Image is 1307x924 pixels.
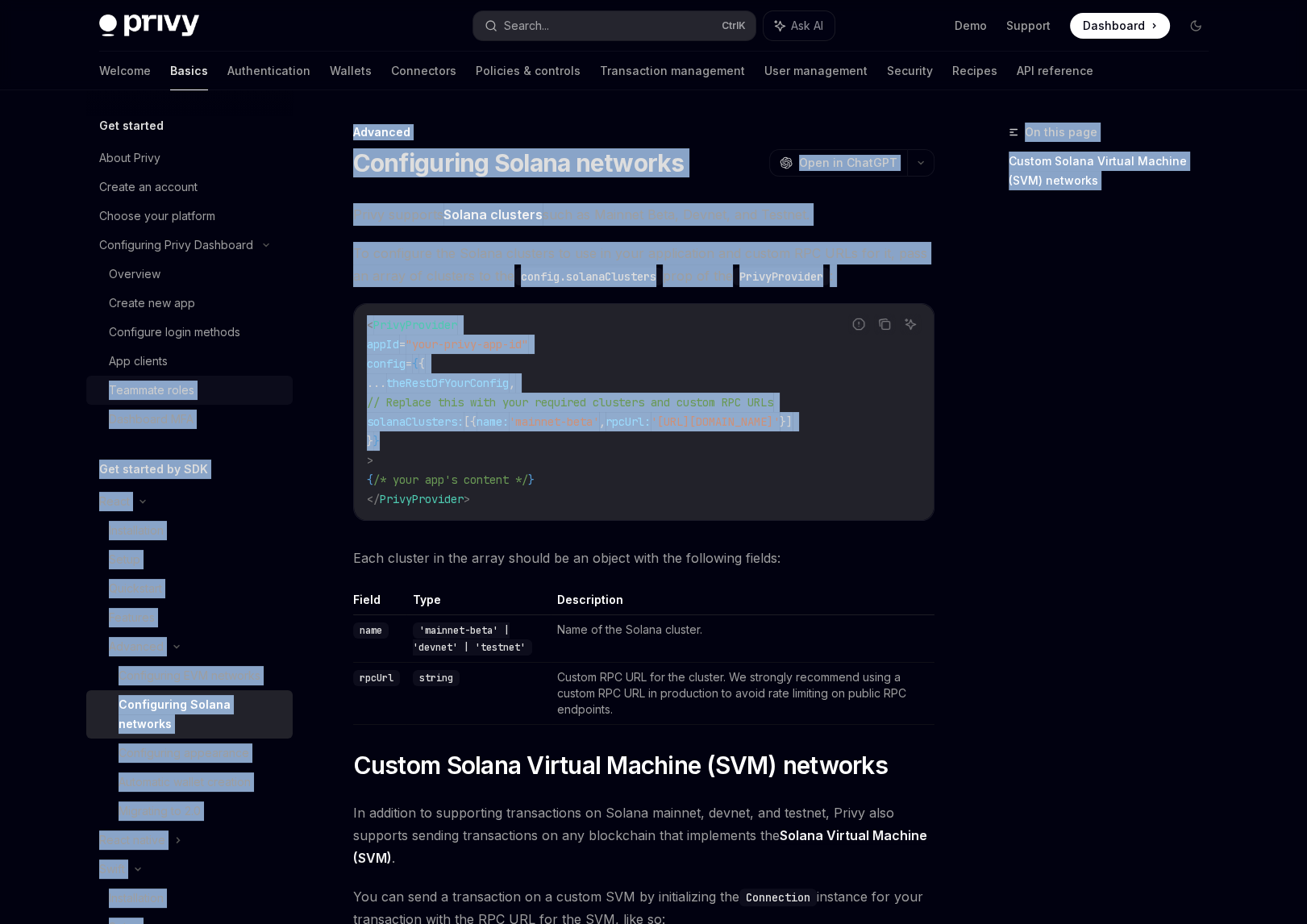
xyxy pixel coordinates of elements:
[464,414,477,429] span: [{
[769,149,907,177] button: Open in ChatGPT
[1009,148,1222,194] a: Custom Solana Virtual Machine (SVM) networks
[86,516,293,545] a: Installation
[170,52,208,90] a: Basics
[380,492,464,506] span: PrivyProvider
[353,592,406,615] th: Field
[119,743,249,763] div: Configuring appearance
[780,414,793,429] span: }]
[413,622,532,656] code: 'mainnet-beta' | 'devnet' | 'testnet'
[733,268,830,285] code: PrivyProvider
[514,268,663,285] code: config.solanaClusters
[109,889,164,908] div: Installation
[1006,18,1051,34] a: Support
[764,52,868,90] a: User management
[109,608,155,627] div: Features
[367,318,373,332] span: <
[86,202,293,231] a: Choose your platform
[86,574,293,603] a: Quickstart
[551,592,934,615] th: Description
[528,472,535,487] span: }
[353,547,934,569] span: Each cluster in the array should be an object with the following fields:
[99,235,253,255] div: Configuring Privy Dashboard
[99,15,199,37] img: dark logo
[86,347,293,376] a: App clients
[406,337,528,352] span: "your-privy-app-id"
[722,19,746,32] span: Ctrl K
[367,376,386,390] span: ...
[443,206,543,223] a: Solana clusters
[1017,52,1093,90] a: API reference
[109,323,240,342] div: Configure login methods
[86,405,293,434] a: Dashboard MFA
[952,52,997,90] a: Recipes
[399,337,406,352] span: =
[109,550,140,569] div: Setup
[86,690,293,739] a: Configuring Solana networks
[887,52,933,90] a: Security
[109,352,168,371] div: App clients
[99,492,130,511] div: React
[1070,13,1170,39] a: Dashboard
[391,52,456,90] a: Connectors
[86,376,293,405] a: Teammate roles
[955,18,987,34] a: Demo
[86,661,293,690] a: Configuring EVM networks
[367,356,406,371] span: config
[504,16,549,35] div: Search...
[99,206,215,226] div: Choose your platform
[606,414,651,429] span: rpcUrl:
[353,801,934,869] span: In addition to supporting transactions on Solana mainnet, devnet, and testnet, Privy also support...
[119,695,283,734] div: Configuring Solana networks
[412,356,418,371] span: {
[406,356,412,371] span: =
[764,11,835,40] button: Ask AI
[86,603,293,632] a: Features
[353,751,888,780] span: Custom Solana Virtual Machine (SVM) networks
[353,124,934,140] div: Advanced
[99,460,208,479] h5: Get started by SDK
[1183,13,1209,39] button: Toggle dark mode
[386,376,509,390] span: theRestOfYourConfig
[367,414,464,429] span: solanaClusters:
[99,116,164,135] h5: Get started
[551,663,934,725] td: Custom RPC URL for the cluster. We strongly recommend using a custom RPC URL in production to avo...
[119,801,201,821] div: Migrating to 2.0
[791,18,823,34] span: Ask AI
[119,772,251,792] div: Automatic wallet creation
[86,144,293,173] a: About Privy
[799,155,897,171] span: Open in ChatGPT
[86,173,293,202] a: Create an account
[86,739,293,768] a: Configuring appearance
[109,381,194,400] div: Teammate roles
[367,492,380,506] span: </
[99,830,165,850] div: React native
[86,260,293,289] a: Overview
[367,453,373,468] span: >
[367,337,399,352] span: appId
[599,414,606,429] span: ,
[86,884,293,913] a: Installation
[900,314,921,335] button: Ask AI
[109,293,195,313] div: Create new app
[109,521,164,540] div: Installation
[477,414,509,429] span: name:
[353,622,389,639] code: name
[1025,123,1097,142] span: On this page
[109,637,164,656] div: Advanced
[367,434,373,448] span: }
[406,592,551,615] th: Type
[86,289,293,318] a: Create new app
[353,827,927,867] a: Solana Virtual Machine (SVM)
[86,768,293,797] a: Automatic wallet creation
[373,318,457,332] span: PrivyProvider
[473,11,755,40] button: Search...CtrlK
[353,242,934,287] span: To configure the Solana clusters to use in your application and custom RPC URLs for it, pass an a...
[848,314,869,335] button: Report incorrect code
[476,52,581,90] a: Policies & controls
[86,318,293,347] a: Configure login methods
[353,203,934,226] span: Privy supports such as Mainnet Beta, Devnet, and Testnet.
[739,889,817,906] code: Connection
[109,410,194,429] div: Dashboard MFA
[874,314,895,335] button: Copy the contents from the code block
[99,52,151,90] a: Welcome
